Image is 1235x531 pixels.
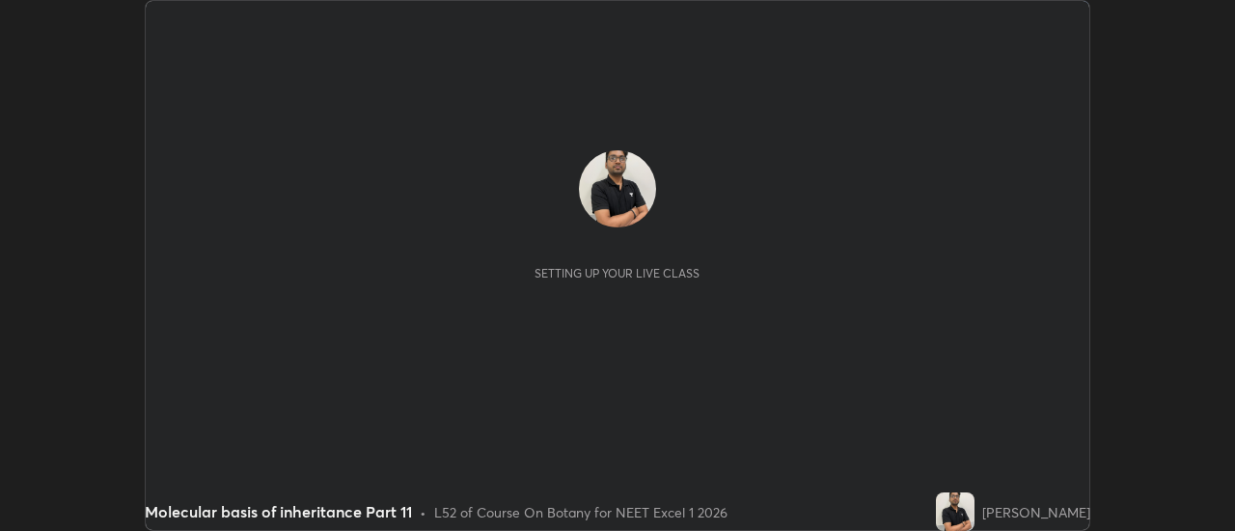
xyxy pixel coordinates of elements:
img: b2da9b2492c24f11b274d36eb37de468.jpg [936,492,974,531]
img: b2da9b2492c24f11b274d36eb37de468.jpg [579,150,656,227]
div: Setting up your live class [535,266,700,280]
div: • [420,502,426,522]
div: Molecular basis of inheritance Part 11 [145,500,412,523]
div: L52 of Course On Botany for NEET Excel 1 2026 [434,502,727,522]
div: [PERSON_NAME] [982,502,1090,522]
